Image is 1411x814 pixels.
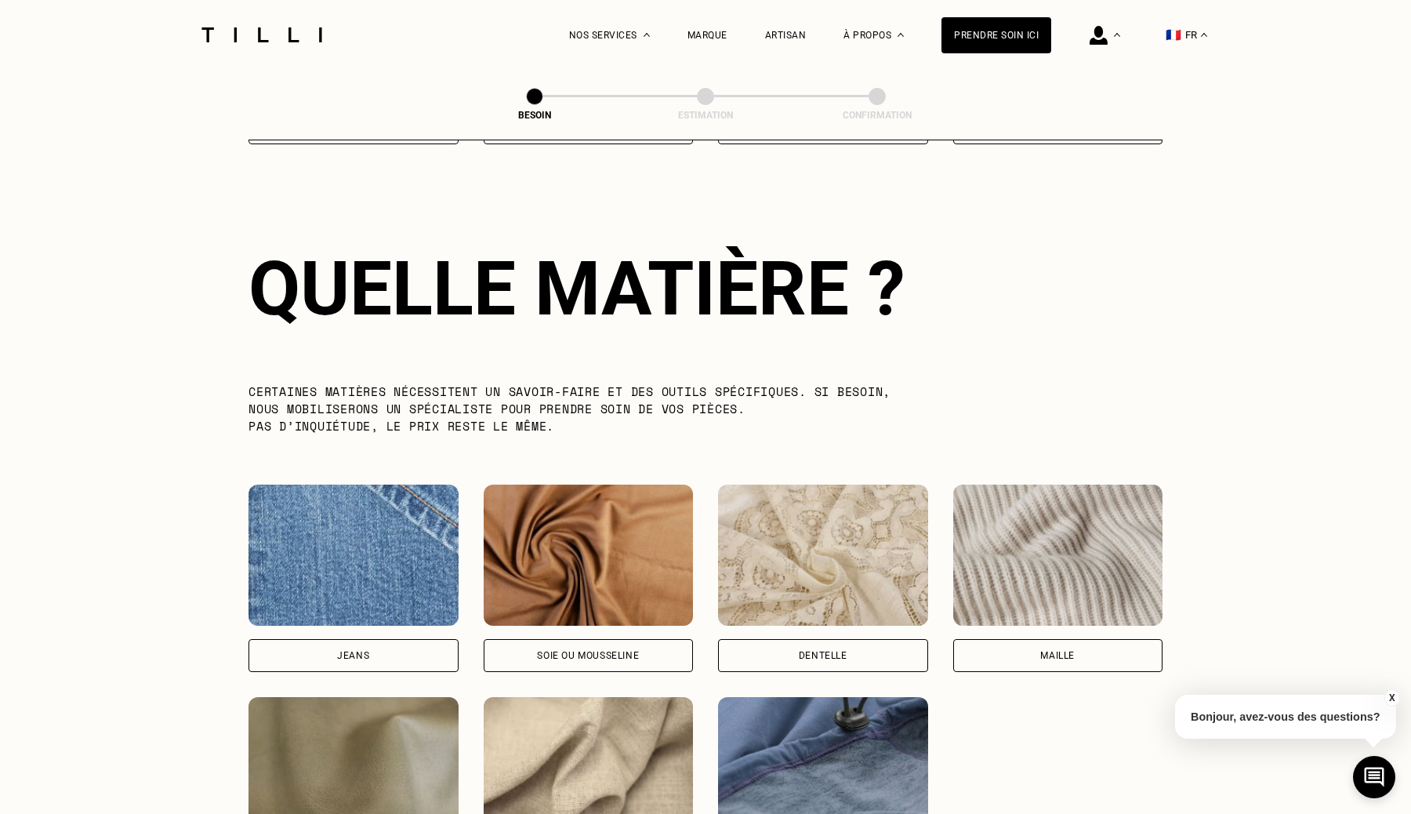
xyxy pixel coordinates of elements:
div: Maille [1040,651,1075,660]
img: Tilli retouche vos vêtements en Maille [953,485,1163,626]
p: Bonjour, avez-vous des questions? [1175,695,1396,739]
button: X [1384,689,1399,707]
div: Dentelle [799,651,847,660]
div: Besoin [456,110,613,121]
img: Menu déroulant [1114,33,1120,37]
span: 🇫🇷 [1166,27,1181,42]
img: Tilli retouche vos vêtements en Dentelle [718,485,928,626]
div: Soie ou mousseline [537,651,639,660]
a: Artisan [765,30,807,41]
div: Confirmation [799,110,956,121]
img: Tilli retouche vos vêtements en Jeans [248,485,459,626]
p: Certaines matières nécessitent un savoir-faire et des outils spécifiques. Si besoin, nous mobilis... [248,383,923,434]
img: Tilli retouche vos vêtements en Soie ou mousseline [484,485,694,626]
a: Prendre soin ici [941,17,1051,53]
img: Logo du service de couturière Tilli [196,27,328,42]
img: Menu déroulant [644,33,650,37]
img: menu déroulant [1201,33,1207,37]
div: Jeans [337,651,369,660]
a: Marque [687,30,727,41]
img: Menu déroulant à propos [898,33,904,37]
div: Estimation [627,110,784,121]
img: icône connexion [1090,26,1108,45]
div: Quelle matière ? [248,245,1163,333]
